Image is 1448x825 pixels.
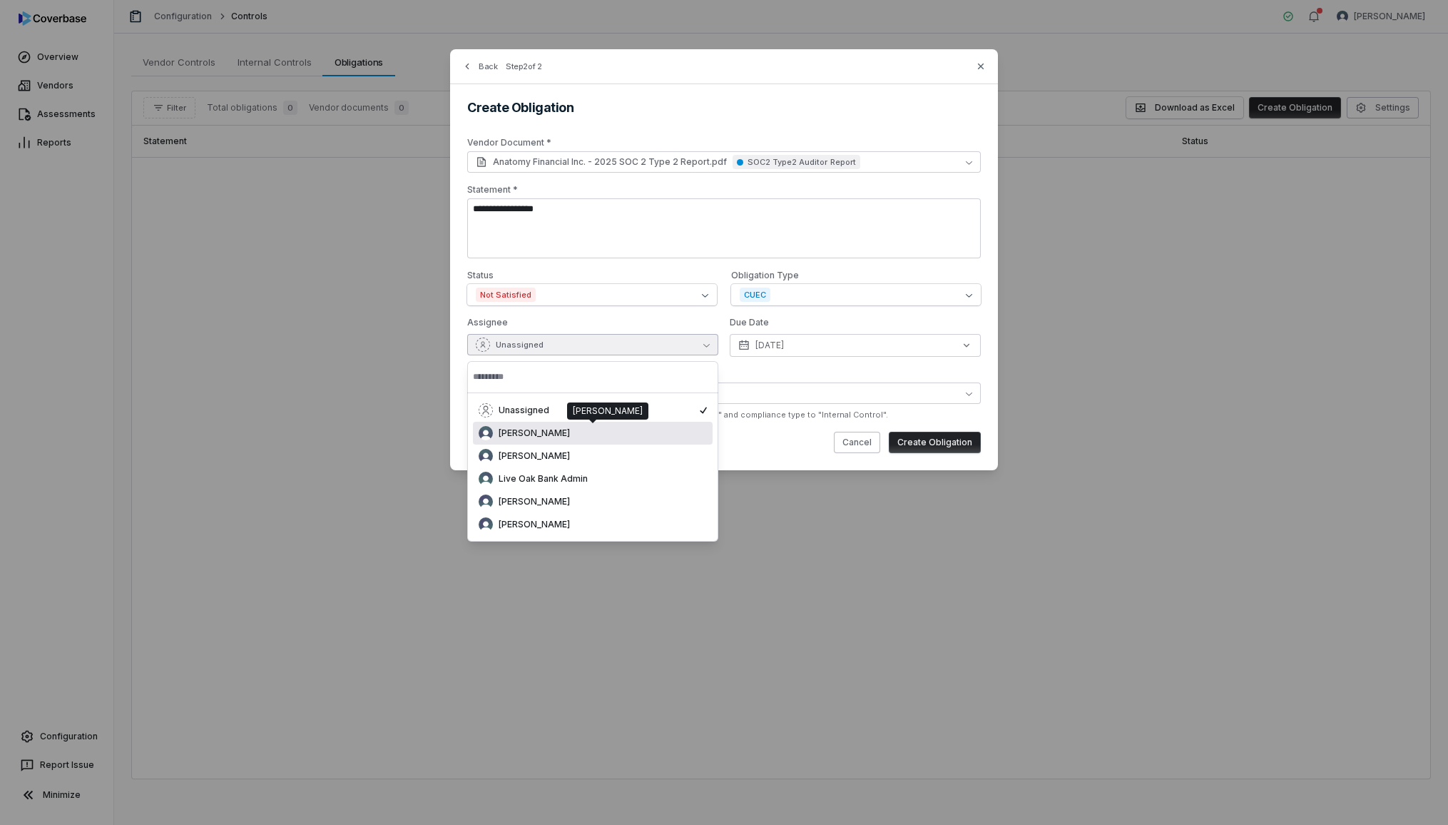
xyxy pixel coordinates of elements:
p: Assignee [467,317,718,334]
label: Satisfying Controls [467,368,981,380]
span: Anatomy Financial Inc. - 2025 SOC 2 Type 2 Report.pdf [493,156,727,168]
button: Back [457,54,501,79]
p: Due Date [730,317,981,334]
span: Not Satisfied [476,288,536,302]
button: Create Obligation [889,432,981,453]
div: Suggestions [473,399,713,536]
label: Vendor Document * [467,137,981,148]
span: [PERSON_NAME] [499,427,570,439]
div: Selecting controls will automatically set the status to "Satisfied" and compliance type to "Inter... [467,410,981,420]
span: [PERSON_NAME] [499,496,570,507]
span: Unassigned [499,405,549,416]
img: Gerald Pe avatar [479,426,493,440]
button: Cancel [834,432,880,453]
label: Statement * [467,184,981,196]
span: Step 2 of 2 [506,61,541,72]
span: [PERSON_NAME] [499,519,570,530]
button: [DATE] [730,334,981,357]
img: Scott McMichael avatar [479,517,493,532]
label: Status [467,270,717,281]
span: [PERSON_NAME] [499,450,570,462]
span: Live Oak Bank Admin [499,473,588,485]
span: SOC2 Type2 Auditor Report [733,155,860,169]
div: [DATE] [738,340,784,351]
span: CUEC [740,288,770,302]
img: Live Oak Bank Admin avatar [479,472,493,486]
div: [PERSON_NAME] [573,405,643,417]
span: Unassigned [496,340,544,350]
img: Justin Garrick avatar [479,449,493,463]
label: Obligation Type [731,270,981,281]
img: Rich Friedberg avatar [479,495,493,509]
span: Create Obligation [467,100,573,115]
